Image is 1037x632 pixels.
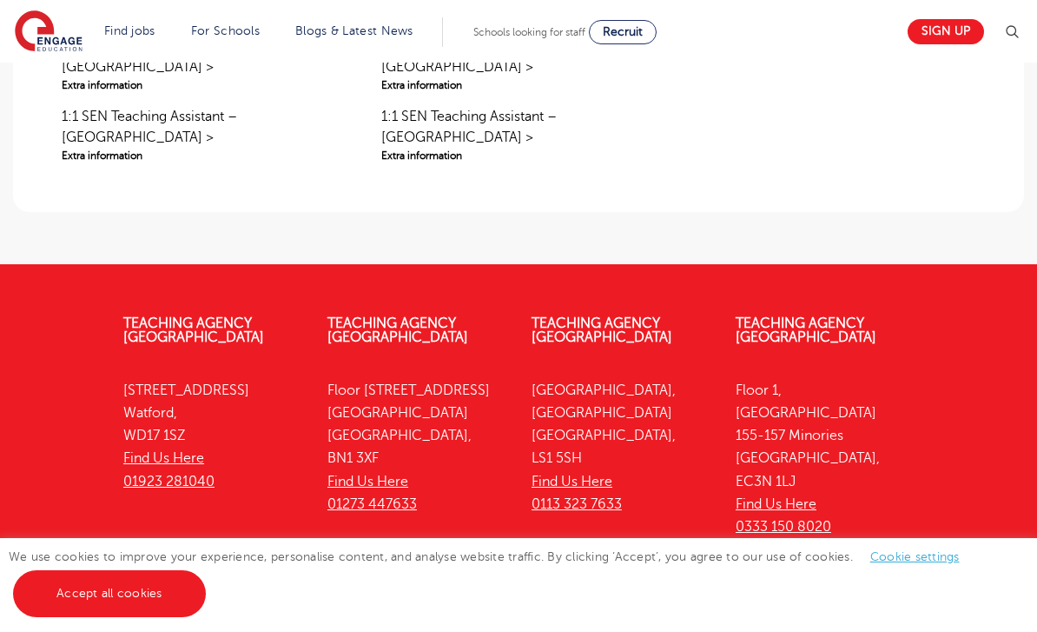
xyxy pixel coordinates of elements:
[736,379,914,539] p: Floor 1, [GEOGRAPHIC_DATA] 155-157 Minories [GEOGRAPHIC_DATA], EC3N 1LJ
[473,26,585,38] span: Schools looking for staff
[123,379,301,493] p: [STREET_ADDRESS] Watford, WD17 1SZ
[62,106,336,163] a: 1:1 SEN Teaching Assistant – [GEOGRAPHIC_DATA] >Extra information
[62,36,336,93] a: Psychology Graduate – [GEOGRAPHIC_DATA] >Extra information
[736,496,816,512] a: Find Us Here
[62,148,336,163] span: Extra information
[327,474,408,489] a: Find Us Here
[736,519,831,535] a: 0333 150 8020
[123,474,215,489] a: 01923 281040
[13,570,206,617] a: Accept all cookies
[123,450,204,466] a: Find Us Here
[9,550,977,600] span: We use cookies to improve your experience, personalise content, and analyse website traffic. By c...
[327,316,468,345] a: Teaching Agency [GEOGRAPHIC_DATA]
[381,148,656,163] span: Extra information
[123,316,264,345] a: Teaching Agency [GEOGRAPHIC_DATA]
[532,474,612,489] a: Find Us Here
[327,496,417,512] a: 01273 447633
[381,106,656,163] a: 1:1 SEN Teaching Assistant – [GEOGRAPHIC_DATA] >Extra information
[589,20,657,44] a: Recruit
[532,316,672,345] a: Teaching Agency [GEOGRAPHIC_DATA]
[327,379,505,516] p: Floor [STREET_ADDRESS] [GEOGRAPHIC_DATA] [GEOGRAPHIC_DATA], BN1 3XF
[104,24,155,37] a: Find jobs
[532,379,710,516] p: [GEOGRAPHIC_DATA], [GEOGRAPHIC_DATA] [GEOGRAPHIC_DATA], LS1 5SH
[381,77,656,93] span: Extra information
[870,550,960,563] a: Cookie settings
[908,19,984,44] a: Sign up
[62,77,336,93] span: Extra information
[603,25,643,38] span: Recruit
[191,24,260,37] a: For Schools
[381,36,656,93] a: Psychology Graduate – [GEOGRAPHIC_DATA] >Extra information
[15,10,83,54] img: Engage Education
[295,24,413,37] a: Blogs & Latest News
[736,316,876,345] a: Teaching Agency [GEOGRAPHIC_DATA]
[532,496,622,512] a: 0113 323 7633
